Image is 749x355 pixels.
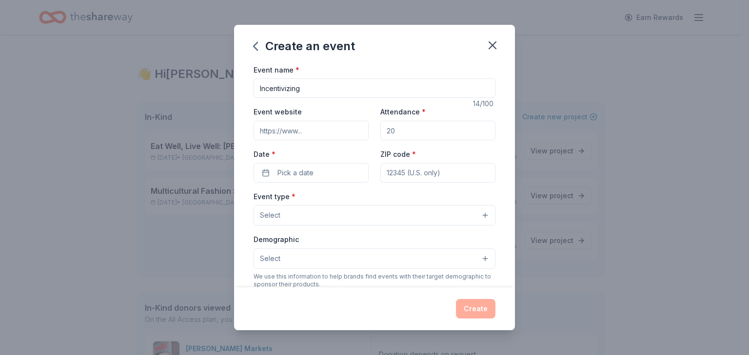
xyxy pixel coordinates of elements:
button: Pick a date [254,163,369,183]
label: Event website [254,107,302,117]
label: Date [254,149,369,159]
input: 20 [380,121,495,140]
div: We use this information to help brands find events with their target demographic to sponsor their... [254,273,495,288]
span: Select [260,209,280,221]
input: 12345 (U.S. only) [380,163,495,183]
label: Event type [254,192,296,202]
div: Create an event [254,38,355,54]
span: Select [260,253,280,264]
label: Event name [254,65,299,75]
div: 14 /100 [473,98,495,110]
span: Pick a date [277,167,314,179]
input: Spring Fundraiser [254,78,495,98]
button: Select [254,248,495,269]
label: Demographic [254,235,299,244]
button: Select [254,205,495,225]
input: https://www... [254,121,369,140]
label: ZIP code [380,149,416,159]
label: Attendance [380,107,426,117]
